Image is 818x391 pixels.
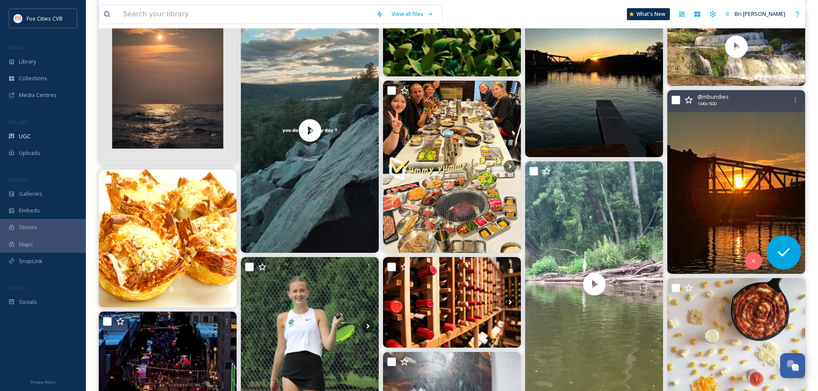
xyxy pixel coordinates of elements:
[697,101,717,107] span: 1440 x 1920
[99,170,237,307] img: As school gets going, free time gets rarer. If you need breakfast on the go, look no further! We ...
[30,379,55,385] span: Privacy Policy
[780,353,805,378] button: Open Chat
[387,6,438,22] a: View all files
[667,8,805,85] img: thumbnail
[119,5,372,24] input: Search your library
[721,6,790,22] a: Bri [PERSON_NAME]
[19,74,47,82] span: Collections
[19,257,43,265] span: SnapLink
[9,119,27,125] span: COLLECT
[19,206,40,215] span: Embeds
[14,14,22,23] img: images.png
[383,257,521,348] img: Few things Festival of the Vine is coming up 🍷 Why not hang at the new French Wine Bar? Friday ni...
[241,8,379,253] img: thumbnail
[19,223,37,231] span: Stories
[19,91,57,99] span: Media Centres
[383,81,521,253] img: Your Weekend Vibe is Here! 🎉✨ Weekend plans = Sorted! ✅ Looking for the perfect spot to unwind, l...
[9,176,28,183] span: WIDGETS
[9,44,24,51] span: MEDIA
[19,298,37,306] span: Socials
[735,10,785,18] span: Bri [PERSON_NAME]
[19,58,36,66] span: Library
[19,149,40,157] span: Uploads
[667,90,805,274] img: #getoutstayout #naturebeauty #naturediversity #landscape_lovers #landscapelover #ic_landscapers #...
[19,190,42,198] span: Galleries
[27,15,63,22] span: Fox Cities CVB
[19,240,33,249] span: Maps
[697,93,729,101] span: @ mbundies
[19,132,30,140] span: UGC
[30,376,55,387] a: Privacy Policy
[9,285,26,291] span: SOCIALS
[627,8,670,20] a: What's New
